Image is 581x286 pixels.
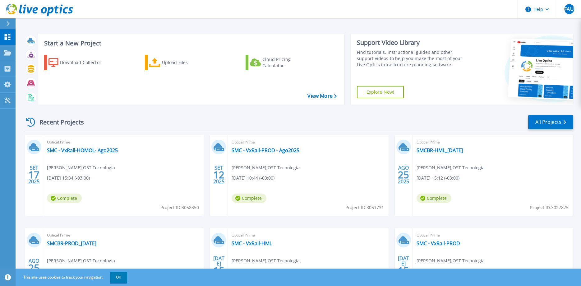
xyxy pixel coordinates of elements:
button: OK [110,272,127,283]
div: Download Collector [60,56,110,69]
span: [DATE] 15:09 (-03:00) [47,268,90,274]
span: [DATE] 15:12 (-03:00) [417,175,459,181]
span: FAU [564,7,574,12]
a: View More [307,93,336,99]
span: This site uses cookies to track your navigation. [17,272,127,283]
a: SMC - VxRail-HML [232,240,272,246]
span: 15 [398,268,409,273]
span: 12 [213,172,224,177]
span: Optical Prime [47,139,200,146]
a: Download Collector [44,55,113,70]
span: Complete [232,194,266,203]
div: SET 2025 [213,163,225,186]
span: Project ID: 3027875 [530,204,569,211]
span: Optical Prime [417,232,569,239]
span: [DATE] 10:19 (-03:00) [417,268,459,274]
a: SMC - VxRail-PROD - Ago2025 [232,147,299,153]
span: [DATE] 15:34 (-03:00) [47,175,90,181]
span: 15 [213,268,224,273]
div: Cloud Pricing Calculator [262,56,312,69]
span: Optical Prime [232,139,385,146]
div: Upload Files [162,56,212,69]
span: Project ID: 3058350 [160,204,199,211]
span: 25 [28,265,39,270]
a: Upload Files [145,55,214,70]
span: [PERSON_NAME] , OST Tecnologia [417,257,485,264]
div: [DATE] 2025 [213,256,225,279]
span: 25 [398,172,409,177]
a: Cloud Pricing Calculator [246,55,315,70]
a: Explore Now! [357,86,404,98]
span: [PERSON_NAME] , OST Tecnologia [232,257,300,264]
span: [PERSON_NAME] , OST Tecnologia [47,164,115,171]
span: [PERSON_NAME] , OST Tecnologia [232,164,300,171]
span: Optical Prime [232,232,385,239]
span: [PERSON_NAME] , OST Tecnologia [417,164,485,171]
div: Find tutorials, instructional guides and other support videos to help you make the most of your L... [357,49,470,68]
div: AGO 2025 [398,163,409,186]
span: 17 [28,172,39,177]
span: Optical Prime [417,139,569,146]
div: Recent Projects [24,115,92,130]
h3: Start a New Project [44,40,336,47]
span: Project ID: 3051731 [345,204,384,211]
div: AGO 2025 [28,256,40,279]
div: [DATE] 2025 [398,256,409,279]
span: [PERSON_NAME] , OST Tecnologia [47,257,115,264]
a: SMC - VxRail-PROD [417,240,460,246]
span: [DATE] 13:14 (-03:00) [232,268,274,274]
a: SMC - VxRail-HOMOL- Ago2025 [47,147,118,153]
span: Complete [417,194,451,203]
span: Optical Prime [47,232,200,239]
a: All Projects [528,115,573,129]
div: SET 2025 [28,163,40,186]
span: Complete [47,194,82,203]
a: SMCBR-PROD_[DATE] [47,240,96,246]
span: [DATE] 10:44 (-03:00) [232,175,274,181]
div: Support Video Library [357,39,470,47]
a: SMCBR-HML_[DATE] [417,147,463,153]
